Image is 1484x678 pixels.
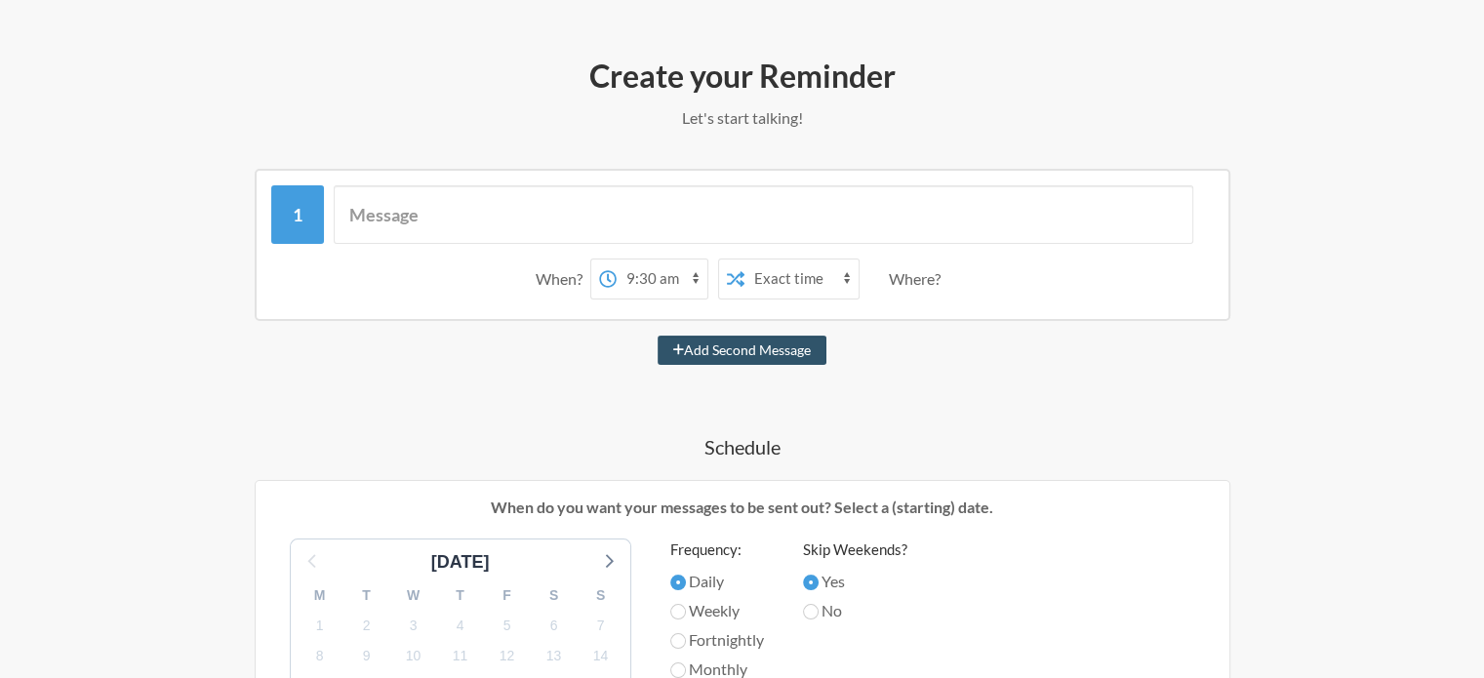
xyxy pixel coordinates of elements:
label: Daily [670,570,764,593]
h4: Schedule [177,433,1308,460]
div: M [297,580,343,611]
label: Yes [803,570,907,593]
input: Monthly [670,662,686,678]
span: Tuesday 14 October 2025 [587,642,615,669]
span: Sunday 12 October 2025 [494,642,521,669]
span: Wednesday 1 October 2025 [306,612,334,639]
div: W [390,580,437,611]
input: No [803,604,819,619]
span: Monday 6 October 2025 [541,612,568,639]
div: T [343,580,390,611]
label: Frequency: [670,538,764,561]
p: When do you want your messages to be sent out? Select a (starting) date. [270,496,1215,519]
span: Saturday 11 October 2025 [447,642,474,669]
input: Daily [670,575,686,590]
span: Tuesday 7 October 2025 [587,612,615,639]
input: Message [334,185,1193,244]
div: When? [536,259,590,299]
label: Weekly [670,599,764,622]
input: Weekly [670,604,686,619]
div: F [484,580,531,611]
input: Yes [803,575,819,590]
span: Thursday 9 October 2025 [353,642,381,669]
div: S [531,580,578,611]
span: Sunday 5 October 2025 [494,612,521,639]
div: S [578,580,624,611]
span: Monday 13 October 2025 [541,642,568,669]
label: Fortnightly [670,628,764,652]
button: Add Second Message [658,336,826,365]
span: Thursday 2 October 2025 [353,612,381,639]
div: Where? [889,259,948,299]
input: Fortnightly [670,633,686,649]
span: Friday 3 October 2025 [400,612,427,639]
span: Friday 10 October 2025 [400,642,427,669]
div: [DATE] [423,549,498,576]
div: T [437,580,484,611]
h2: Create your Reminder [177,56,1308,97]
label: No [803,599,907,622]
span: Saturday 4 October 2025 [447,612,474,639]
span: Wednesday 8 October 2025 [306,642,334,669]
label: Skip Weekends? [803,538,907,561]
p: Let's start talking! [177,106,1308,130]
